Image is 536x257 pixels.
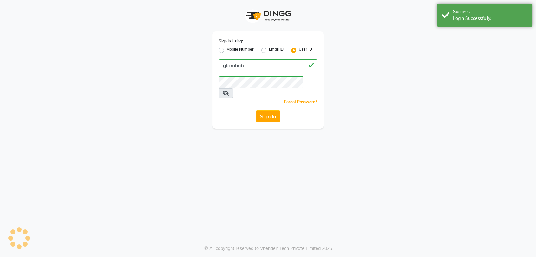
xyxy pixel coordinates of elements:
input: Username [219,76,303,88]
button: Sign In [256,110,280,122]
div: Success [453,9,527,15]
label: Email ID [269,47,284,54]
a: Forgot Password? [284,100,317,104]
label: User ID [299,47,312,54]
div: Login Successfully. [453,15,527,22]
label: Sign In Using: [219,38,243,44]
label: Mobile Number [226,47,254,54]
img: logo1.svg [243,6,293,25]
input: Username [219,59,317,71]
